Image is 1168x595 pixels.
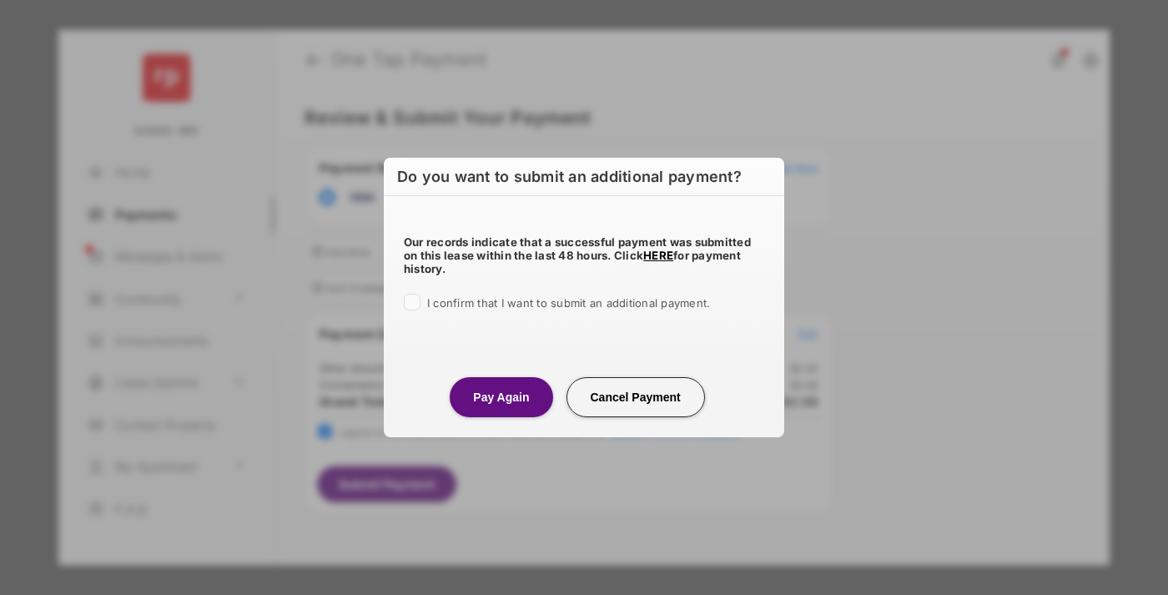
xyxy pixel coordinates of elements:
h6: Do you want to submit an additional payment? [384,158,784,196]
button: Cancel Payment [566,377,705,417]
button: Pay Again [450,377,552,417]
span: I confirm that I want to submit an additional payment. [427,296,710,310]
a: HERE [643,249,673,262]
h5: Our records indicate that a successful payment was submitted on this lease within the last 48 hou... [404,235,764,275]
